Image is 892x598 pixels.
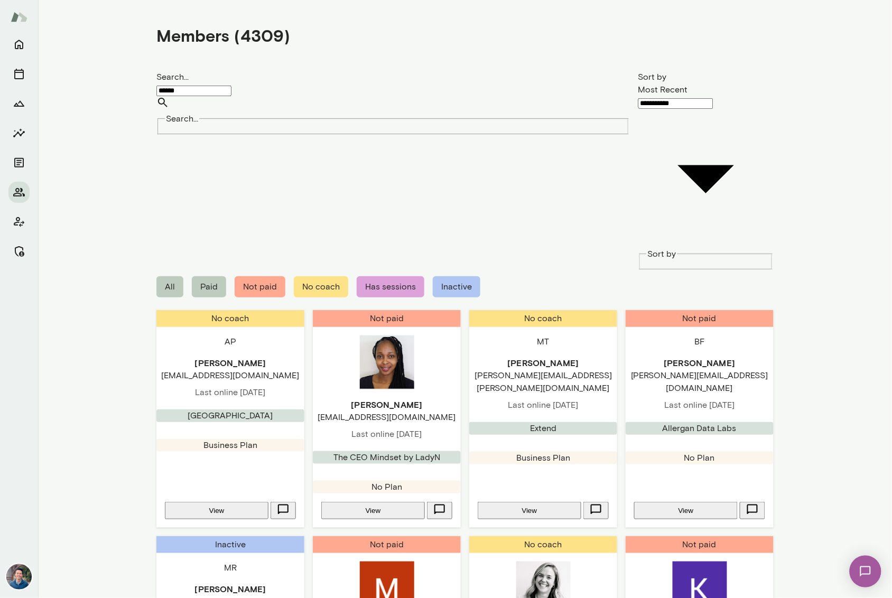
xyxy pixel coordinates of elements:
[156,25,290,45] h4: Members (4309)
[626,310,774,327] span: Not paid
[225,335,236,348] div: AP
[203,440,257,450] span: Business Plan
[188,410,273,421] span: [GEOGRAPHIC_DATA]
[156,276,183,297] span: All
[166,114,198,124] span: Search...
[313,428,461,441] span: Last online [DATE]
[313,310,461,327] span: Not paid
[8,63,30,85] button: Sessions
[626,536,774,553] span: Not paid
[8,34,30,55] button: Home
[11,7,27,27] img: Mento
[360,335,414,390] img: Nontobeko Gcabashe
[634,502,738,519] button: View
[235,276,285,297] span: Not paid
[156,369,304,382] span: [EMAIL_ADDRESS][DOMAIN_NAME]
[626,399,774,412] span: Last online [DATE]
[8,123,30,144] button: Insights
[648,249,676,259] span: Sort by
[156,583,304,595] h6: [PERSON_NAME]
[695,335,705,348] div: BF
[6,564,32,590] img: Alex Yu
[313,411,461,424] span: [EMAIL_ADDRESS][DOMAIN_NAME]
[530,423,556,433] span: Extend
[156,310,304,327] span: No coach
[8,93,30,114] button: Growth Plan
[469,369,617,395] span: [PERSON_NAME][EMAIL_ADDRESS][PERSON_NAME][DOMAIN_NAME]
[8,241,30,262] button: Manage
[8,182,30,203] button: Members
[156,357,304,369] h6: [PERSON_NAME]
[684,453,715,463] span: No Plan
[165,502,268,519] button: View
[321,502,425,519] button: View
[638,83,774,96] div: Most Recent
[626,357,774,369] h6: [PERSON_NAME]
[156,72,189,82] label: Search...
[433,276,480,297] span: Inactive
[333,452,440,462] span: The CEO Mindset by LadyN
[537,335,550,348] div: MT
[357,276,424,297] span: Has sessions
[313,536,461,553] span: Not paid
[156,536,304,553] span: Inactive
[224,562,237,574] div: MR
[469,357,617,369] h6: [PERSON_NAME]
[516,453,570,463] span: Business Plan
[8,152,30,173] button: Documents
[294,276,348,297] span: No coach
[156,386,304,399] span: Last online [DATE]
[478,502,581,519] button: View
[663,423,737,433] span: Allergan Data Labs
[371,482,402,492] span: No Plan
[626,369,774,395] span: [PERSON_NAME][EMAIL_ADDRESS][DOMAIN_NAME]
[469,399,617,412] span: Last online [DATE]
[469,310,617,327] span: No coach
[8,211,30,232] button: Client app
[469,536,617,553] span: No coach
[638,72,667,82] label: Sort by
[192,276,226,297] span: Paid
[313,398,461,411] h6: [PERSON_NAME]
